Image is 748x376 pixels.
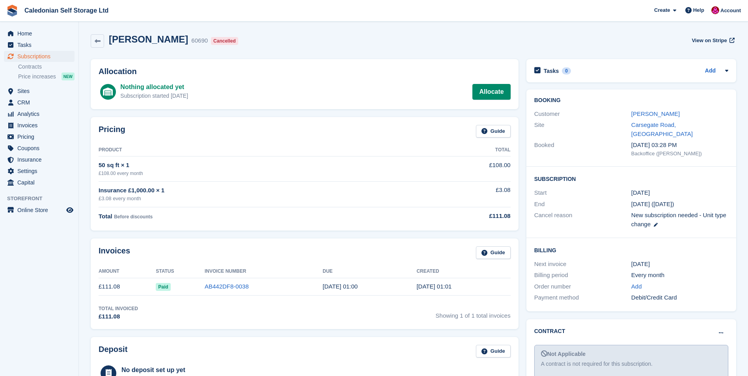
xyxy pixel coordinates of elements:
[4,120,75,131] a: menu
[99,305,138,312] div: Total Invoiced
[17,154,65,165] span: Insurance
[6,5,18,17] img: stora-icon-8386f47178a22dfd0bd8f6a31ec36ba5ce8667c1dd55bd0f319d3a0aa187defe.svg
[534,141,631,157] div: Booked
[17,120,65,131] span: Invoices
[17,205,65,216] span: Online Store
[17,86,65,97] span: Sites
[534,110,631,119] div: Customer
[693,6,704,14] span: Help
[62,73,75,80] div: NEW
[120,82,188,92] div: Nothing allocated yet
[18,73,56,80] span: Price increases
[562,67,571,74] div: 0
[99,67,511,76] h2: Allocation
[631,121,693,137] a: Carsegate Road, [GEOGRAPHIC_DATA]
[17,143,65,154] span: Coupons
[17,166,65,177] span: Settings
[534,260,631,269] div: Next invoice
[4,205,75,216] a: menu
[4,166,75,177] a: menu
[4,86,75,97] a: menu
[534,246,728,254] h2: Billing
[99,170,410,177] div: £108.00 every month
[534,327,565,335] h2: Contract
[99,144,410,156] th: Product
[4,51,75,62] a: menu
[99,161,410,170] div: 50 sq ft × 1
[156,283,170,291] span: Paid
[476,246,511,259] a: Guide
[17,177,65,188] span: Capital
[631,188,650,197] time: 2024-12-01 01:00:00 UTC
[436,305,511,321] span: Showing 1 of 1 total invoices
[631,201,674,207] span: [DATE] ([DATE])
[120,92,188,100] div: Subscription started [DATE]
[99,125,125,138] h2: Pricing
[4,143,75,154] a: menu
[472,84,510,100] a: Allocate
[4,28,75,39] a: menu
[17,51,65,62] span: Subscriptions
[534,121,631,138] div: Site
[99,195,410,203] div: £3.08 every month
[109,34,188,45] h2: [PERSON_NAME]
[99,345,127,358] h2: Deposit
[4,97,75,108] a: menu
[205,283,249,290] a: AB442DF8-0038
[541,350,722,358] div: Not Applicable
[654,6,670,14] span: Create
[534,271,631,280] div: Billing period
[65,205,75,215] a: Preview store
[17,108,65,119] span: Analytics
[17,131,65,142] span: Pricing
[323,265,416,278] th: Due
[4,131,75,142] a: menu
[534,293,631,302] div: Payment method
[631,271,728,280] div: Every month
[191,36,208,45] div: 60690
[711,6,719,14] img: Donald Mathieson
[99,312,138,321] div: £111.08
[720,7,741,15] span: Account
[416,283,451,290] time: 2024-12-01 01:01:04 UTC
[544,67,559,74] h2: Tasks
[410,181,511,207] td: £3.08
[17,28,65,39] span: Home
[323,283,358,290] time: 2024-12-02 01:00:00 UTC
[99,213,112,220] span: Total
[99,265,156,278] th: Amount
[121,365,284,375] div: No deposit set up yet
[534,175,728,182] h2: Subscription
[410,212,511,221] div: £111.08
[541,360,722,368] div: A contract is not required for this subscription.
[7,195,78,203] span: Storefront
[410,156,511,181] td: £108.00
[4,177,75,188] a: menu
[631,282,642,291] a: Add
[211,37,238,45] div: Cancelled
[99,278,156,296] td: £111.08
[410,144,511,156] th: Total
[534,200,631,209] div: End
[99,246,130,259] h2: Invoices
[18,72,75,81] a: Price increases NEW
[21,4,112,17] a: Caledonian Self Storage Ltd
[476,345,511,358] a: Guide
[534,211,631,229] div: Cancel reason
[631,260,728,269] div: [DATE]
[205,265,323,278] th: Invoice Number
[631,212,726,227] span: New subscription needed - Unit type change
[18,63,75,71] a: Contracts
[476,125,511,138] a: Guide
[534,97,728,104] h2: Booking
[534,188,631,197] div: Start
[631,293,728,302] div: Debit/Credit Card
[4,39,75,50] a: menu
[631,150,728,158] div: Backoffice ([PERSON_NAME])
[4,154,75,165] a: menu
[416,265,510,278] th: Created
[4,108,75,119] a: menu
[114,214,153,220] span: Before discounts
[99,186,410,195] div: Insurance £1,000.00 × 1
[692,37,727,45] span: View on Stripe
